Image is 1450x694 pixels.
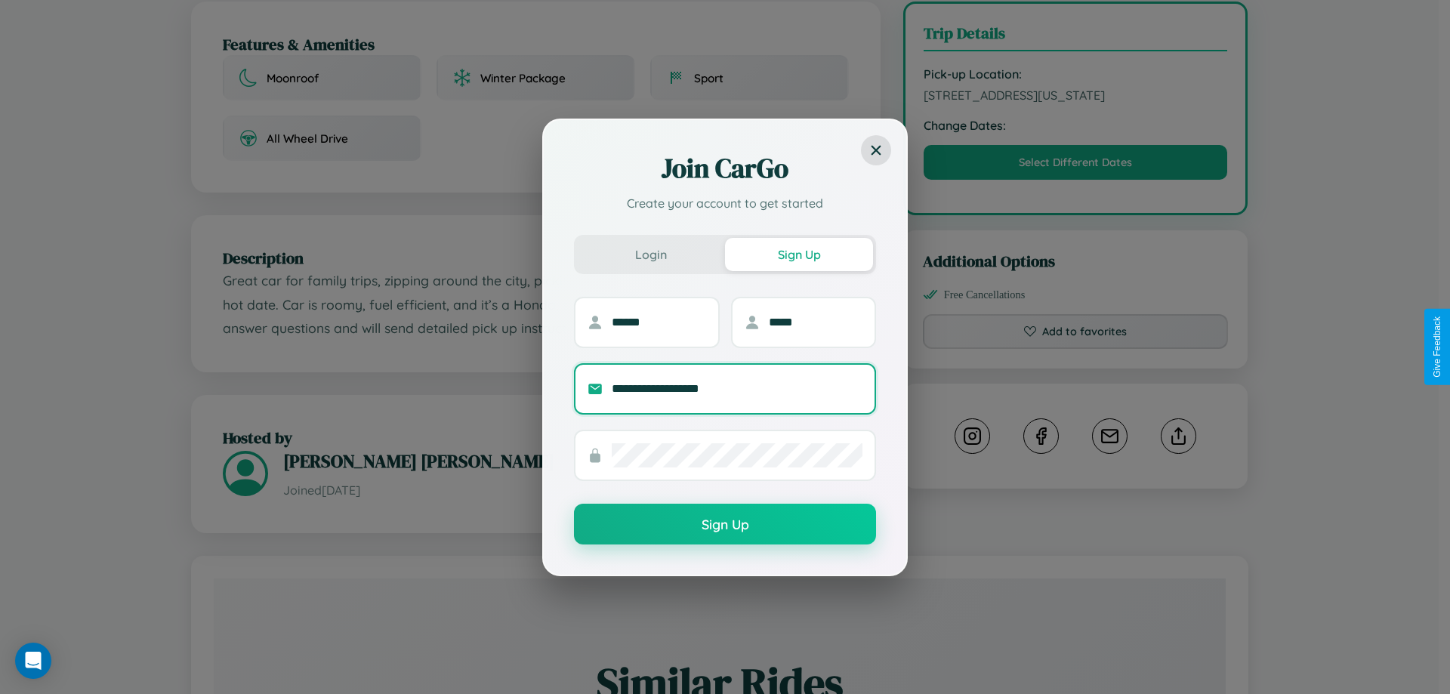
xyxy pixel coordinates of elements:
[577,238,725,271] button: Login
[725,238,873,271] button: Sign Up
[574,194,876,212] p: Create your account to get started
[1432,316,1442,378] div: Give Feedback
[574,504,876,544] button: Sign Up
[574,150,876,187] h2: Join CarGo
[15,643,51,679] div: Open Intercom Messenger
